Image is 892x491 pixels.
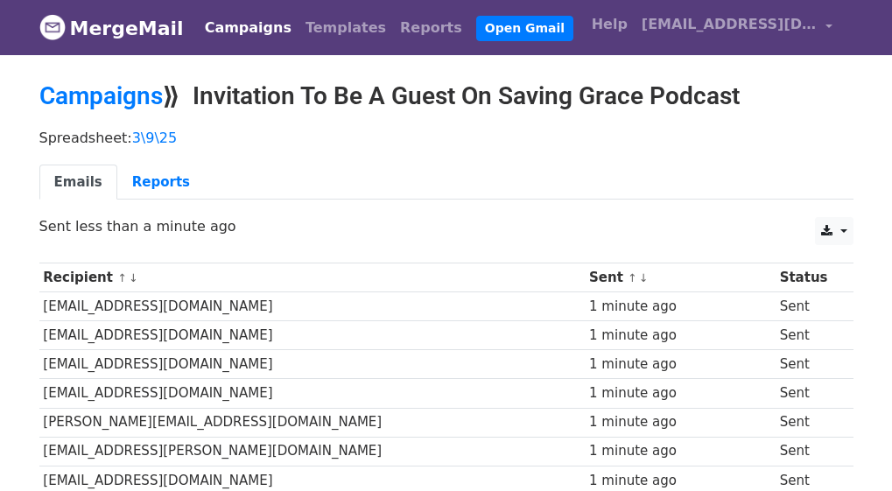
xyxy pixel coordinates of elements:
[776,437,843,466] td: Sent
[198,11,299,46] a: Campaigns
[776,292,843,321] td: Sent
[776,321,843,350] td: Sent
[585,263,776,292] th: Sent
[776,263,843,292] th: Status
[129,271,138,284] a: ↓
[117,271,127,284] a: ↑
[39,129,853,147] p: Spreadsheet:
[299,11,393,46] a: Templates
[39,81,853,111] h2: ⟫ Invitation To Be A Guest On Saving Grace Podcast
[39,14,66,40] img: MergeMail logo
[589,354,771,375] div: 1 minute ago
[39,263,586,292] th: Recipient
[39,437,586,466] td: [EMAIL_ADDRESS][PERSON_NAME][DOMAIN_NAME]
[39,321,586,350] td: [EMAIL_ADDRESS][DOMAIN_NAME]
[589,383,771,403] div: 1 minute ago
[635,7,839,48] a: [EMAIL_ADDRESS][DOMAIN_NAME]
[589,326,771,346] div: 1 minute ago
[39,350,586,379] td: [EMAIL_ADDRESS][DOMAIN_NAME]
[476,16,573,41] a: Open Gmail
[776,350,843,379] td: Sent
[776,408,843,437] td: Sent
[589,297,771,317] div: 1 minute ago
[39,408,586,437] td: [PERSON_NAME][EMAIL_ADDRESS][DOMAIN_NAME]
[639,271,649,284] a: ↓
[589,441,771,461] div: 1 minute ago
[117,165,205,200] a: Reports
[132,130,178,146] a: 3\9\25
[628,271,637,284] a: ↑
[589,412,771,432] div: 1 minute ago
[585,7,635,42] a: Help
[39,292,586,321] td: [EMAIL_ADDRESS][DOMAIN_NAME]
[39,10,184,46] a: MergeMail
[39,81,163,110] a: Campaigns
[393,11,469,46] a: Reports
[39,165,117,200] a: Emails
[776,379,843,408] td: Sent
[39,379,586,408] td: [EMAIL_ADDRESS][DOMAIN_NAME]
[589,471,771,491] div: 1 minute ago
[39,217,853,235] p: Sent less than a minute ago
[642,14,817,35] span: [EMAIL_ADDRESS][DOMAIN_NAME]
